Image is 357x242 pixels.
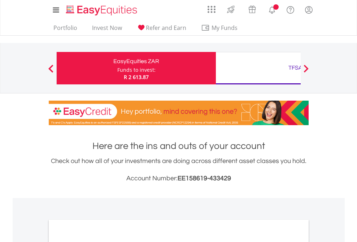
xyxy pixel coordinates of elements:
span: My Funds [201,23,248,32]
img: grid-menu-icon.svg [208,5,215,13]
button: Next [299,68,313,75]
div: Funds to invest: [117,66,156,74]
div: EasyEquities ZAR [61,56,212,66]
a: AppsGrid [203,2,220,13]
a: Vouchers [241,2,263,15]
img: EasyEquities_Logo.png [65,4,140,16]
a: Notifications [263,2,281,16]
a: Portfolio [51,24,80,35]
a: Home page [63,2,140,16]
img: thrive-v2.svg [225,4,237,15]
img: EasyCredit Promotion Banner [49,101,309,125]
span: Refer and Earn [146,24,186,32]
a: My Profile [300,2,318,18]
a: Invest Now [89,24,125,35]
a: Refer and Earn [134,24,189,35]
h3: Account Number: [49,173,309,184]
a: FAQ's and Support [281,2,300,16]
span: EE158619-433429 [178,175,231,182]
button: Previous [44,68,58,75]
h1: Here are the ins and outs of your account [49,140,309,153]
div: Check out how all of your investments are doing across different asset classes you hold. [49,156,309,184]
img: vouchers-v2.svg [246,4,258,15]
span: R 2 613.87 [124,74,149,80]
